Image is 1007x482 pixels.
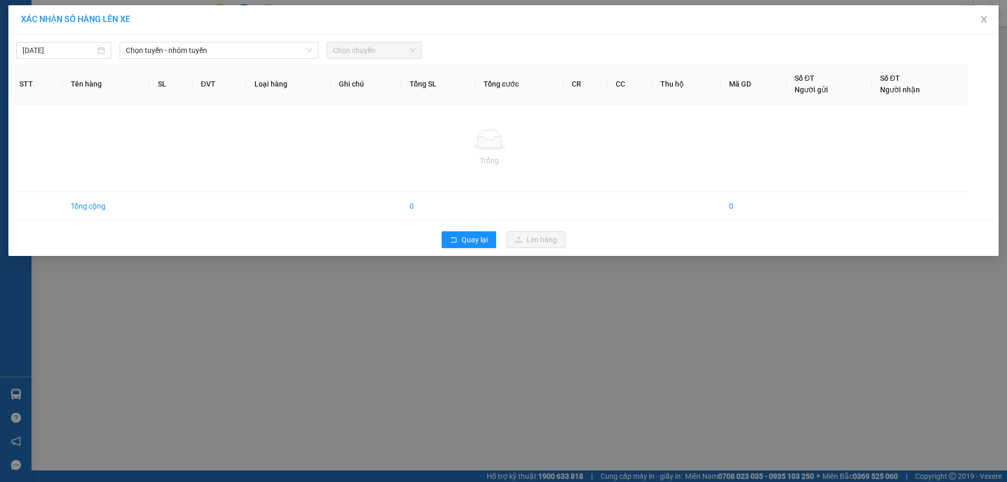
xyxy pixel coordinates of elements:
th: Ghi chú [330,64,402,104]
span: Số ĐT [795,74,815,82]
th: Tổng cước [475,64,563,104]
td: Tổng cộng [62,192,149,221]
th: Tên hàng [62,64,149,104]
th: Loại hàng [246,64,330,104]
th: Thu hộ [652,64,720,104]
th: CC [607,64,652,104]
span: Người gửi [795,85,828,94]
span: close [980,15,988,24]
th: Mã GD [721,64,786,104]
button: rollbackQuay lại [442,231,496,248]
span: Chọn tuyến - nhóm tuyến [126,42,312,58]
td: 0 [401,192,475,221]
th: Tổng SL [401,64,475,104]
span: Quay lại [462,234,488,245]
button: uploadLên hàng [507,231,565,248]
th: CR [563,64,608,104]
span: Người nhận [880,85,920,94]
span: down [306,47,313,53]
input: 14/10/2025 [23,45,95,56]
span: XÁC NHẬN SỐ HÀNG LÊN XE [21,14,130,24]
th: STT [11,64,62,104]
button: Close [969,5,999,35]
th: ĐVT [192,64,246,104]
td: 0 [721,192,786,221]
th: SL [149,64,192,104]
div: Trống [19,155,959,166]
span: Số ĐT [880,74,900,82]
span: rollback [450,236,457,244]
span: Chọn chuyến [333,42,415,58]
